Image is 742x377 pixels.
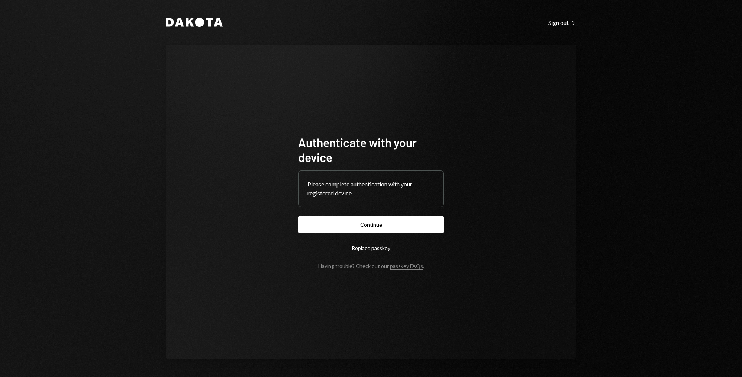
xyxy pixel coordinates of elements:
[298,216,444,233] button: Continue
[298,239,444,257] button: Replace passkey
[548,18,576,26] a: Sign out
[390,263,423,270] a: passkey FAQs
[298,135,444,164] h1: Authenticate with your device
[318,263,424,269] div: Having trouble? Check out our .
[548,19,576,26] div: Sign out
[307,180,435,198] div: Please complete authentication with your registered device.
